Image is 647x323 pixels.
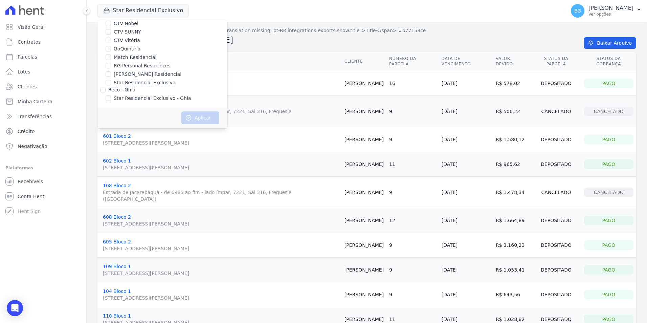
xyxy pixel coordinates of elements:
[181,111,219,124] button: Aplicar
[3,125,84,138] a: Crédito
[493,258,531,282] td: R$ 1.053,41
[103,245,339,252] span: [STREET_ADDRESS][PERSON_NAME]
[342,52,386,71] th: Cliente
[386,282,439,307] td: 9
[108,87,135,92] label: Reco - Ghia
[534,159,578,169] div: Depositado
[114,54,157,61] label: Match Residencial
[439,233,493,258] td: [DATE]
[581,52,636,71] th: Status da Cobrança
[18,178,43,185] span: Recebíveis
[386,71,439,96] td: 16
[493,233,531,258] td: R$ 3.160,23
[439,127,493,152] td: [DATE]
[439,52,493,71] th: Data de Vencimento
[18,128,35,135] span: Crédito
[103,183,339,202] a: 108 Bloco 2Estrada de Jacarepaguá - de 6985 ao fim - lado ímpar, 7221, Sal 316, Freguesia ([GEOGR...
[342,127,386,152] td: [PERSON_NAME]
[588,5,633,12] p: [PERSON_NAME]
[574,8,581,13] span: BG
[103,270,339,277] span: [STREET_ADDRESS][PERSON_NAME]
[3,35,84,49] a: Contratos
[18,193,44,200] span: Conta Hent
[103,133,339,146] a: 601 Bloco 2[STREET_ADDRESS][PERSON_NAME]
[3,190,84,203] a: Conta Hent
[493,208,531,233] td: R$ 1.664,89
[386,96,439,127] td: 9
[103,288,339,301] a: 104 Bloco 1[STREET_ADDRESS][PERSON_NAME]
[114,37,140,44] label: CTV Vitória
[439,282,493,307] td: [DATE]
[3,20,84,34] a: Visão Geral
[534,79,578,88] div: Depositado
[114,45,140,52] label: GoQuintino
[342,208,386,233] td: [PERSON_NAME]
[18,113,52,120] span: Transferências
[3,175,84,188] a: Recebíveis
[493,127,531,152] td: R$ 1.580,12
[3,110,84,123] a: Transferências
[531,52,581,71] th: Status da Parcela
[584,240,633,250] div: Pago
[493,71,531,96] td: R$ 578,02
[18,143,47,150] span: Negativação
[439,71,493,96] td: [DATE]
[588,12,633,17] p: Ver opções
[3,50,84,64] a: Parcelas
[114,71,181,78] label: [PERSON_NAME] Residencial
[3,95,84,108] a: Minha Carteira
[103,239,339,252] a: 605 Bloco 2[STREET_ADDRESS][PERSON_NAME]
[342,233,386,258] td: [PERSON_NAME]
[493,96,531,127] td: R$ 506,22
[439,208,493,233] td: [DATE]
[584,37,636,49] a: Baixar Arquivo
[439,96,493,127] td: [DATE]
[584,290,633,299] div: Pago
[534,188,578,197] div: Cancelado
[534,240,578,250] div: Depositado
[584,265,633,275] div: Pago
[534,265,578,275] div: Depositado
[439,177,493,208] td: [DATE]
[386,52,439,71] th: Número da Parcela
[584,107,633,116] div: Cancelado
[342,96,386,127] td: [PERSON_NAME]
[386,208,439,233] td: 12
[103,139,339,146] span: [STREET_ADDRESS][PERSON_NAME]
[114,20,138,27] label: CTV Nobel
[534,290,578,299] div: Depositado
[103,264,339,277] a: 109 Bloco 1[STREET_ADDRESS][PERSON_NAME]
[114,95,191,102] label: Star Residencial Exclusivo - Ghia
[3,65,84,79] a: Lotes
[97,27,636,34] nav: Breadcrumb
[97,34,573,46] h2: Exportação de Retorno:
[5,164,81,172] div: Plataformas
[103,295,339,301] span: [STREET_ADDRESS][PERSON_NAME]
[103,214,339,227] a: 608 Bloco 2[STREET_ADDRESS][PERSON_NAME]
[439,152,493,177] td: [DATE]
[534,216,578,225] div: Depositado
[103,158,339,171] a: 602 Bloco 1[STREET_ADDRESS][PERSON_NAME]
[342,258,386,282] td: [PERSON_NAME]
[493,177,531,208] td: R$ 1.478,34
[584,216,633,225] div: Pago
[342,282,386,307] td: [PERSON_NAME]
[103,164,339,171] span: [STREET_ADDRESS][PERSON_NAME]
[439,258,493,282] td: [DATE]
[386,177,439,208] td: 9
[97,4,189,17] button: Star Residencial Exclusivo
[125,27,426,34] a: <span class="translation_missing" title="translation missing: pt-BR.integrations.exports.show.tit...
[386,233,439,258] td: 9
[386,152,439,177] td: 11
[7,300,23,316] div: Open Intercom Messenger
[584,159,633,169] div: Pago
[3,139,84,153] a: Negativação
[493,52,531,71] th: Valor devido
[3,80,84,93] a: Clientes
[18,53,37,60] span: Parcelas
[386,258,439,282] td: 9
[103,189,339,202] span: Estrada de Jacarepaguá - de 6985 ao fim - lado ímpar, 7221, Sal 316, Freguesia ([GEOGRAPHIC_DATA])
[534,107,578,116] div: Cancelado
[18,24,45,30] span: Visão Geral
[103,220,339,227] span: [STREET_ADDRESS][PERSON_NAME]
